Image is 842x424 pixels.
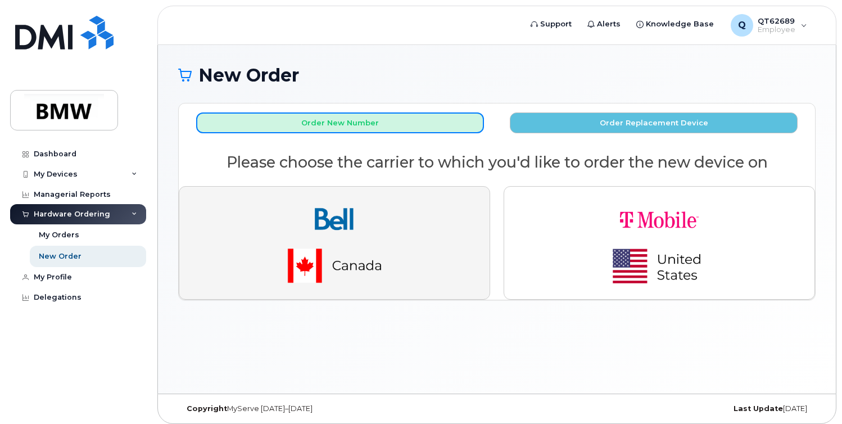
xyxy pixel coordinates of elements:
h2: Please choose the carrier to which you'd like to order the new device on [179,154,815,171]
div: [DATE] [603,404,816,413]
img: t-mobile-78392d334a420d5b7f0e63d4fa81f6287a21d394dc80d677554bb55bbab1186f.png [581,196,738,290]
strong: Last Update [734,404,783,413]
h1: New Order [178,65,816,85]
img: bell-18aeeabaf521bd2b78f928a02ee3b89e57356879d39bd386a17a7cccf8069aed.png [256,196,413,290]
iframe: Messenger Launcher [793,375,834,416]
button: Order New Number [196,112,484,133]
div: MyServe [DATE]–[DATE] [178,404,391,413]
strong: Copyright [187,404,227,413]
button: Order Replacement Device [510,112,798,133]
